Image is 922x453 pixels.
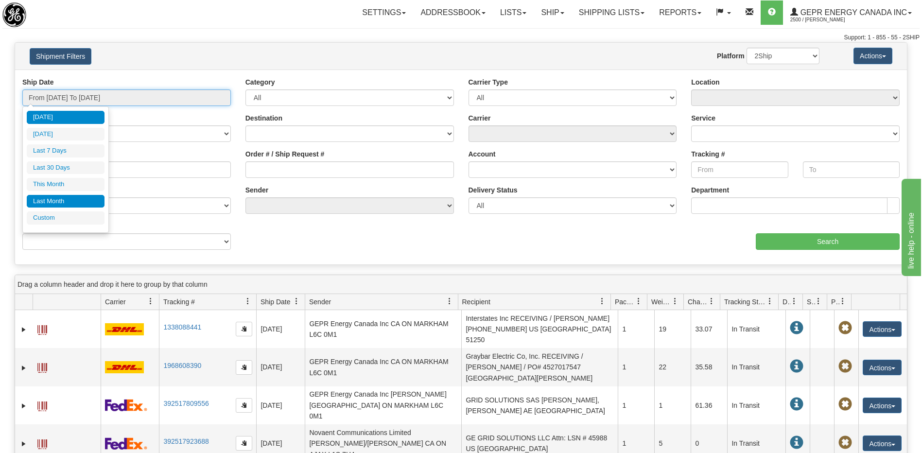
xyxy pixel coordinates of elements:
button: Copy to clipboard [236,322,252,336]
button: Actions [863,360,902,375]
td: 61.36 [691,386,727,424]
input: Search [756,233,900,250]
a: Label [37,397,47,413]
td: 1 [654,386,691,424]
td: 1 [618,386,654,424]
label: Carrier Type [469,77,508,87]
a: Expand [19,325,29,334]
span: Packages [615,297,635,307]
li: [DATE] [27,128,104,141]
button: Copy to clipboard [236,398,252,413]
span: Pickup Not Assigned [838,360,852,373]
li: Last 30 Days [27,161,104,174]
li: Custom [27,211,104,225]
label: Ship Date [22,77,54,87]
img: 2 - FedEx Express® [105,399,147,411]
button: Actions [853,48,892,64]
span: In Transit [790,360,803,373]
td: Interstates Inc RECEIVING / [PERSON_NAME] [PHONE_NUMBER] US [GEOGRAPHIC_DATA] 51250 [461,310,618,348]
button: Shipment Filters [30,48,91,65]
a: Expand [19,401,29,411]
span: 2500 / [PERSON_NAME] [790,15,863,25]
label: Location [691,77,719,87]
td: GEPR Energy Canada Inc [PERSON_NAME] [GEOGRAPHIC_DATA] ON MARKHAM L6C 0M1 [305,386,461,424]
label: Account [469,149,496,159]
td: GRID SOLUTIONS SAS [PERSON_NAME], [PERSON_NAME] AE [GEOGRAPHIC_DATA] [461,386,618,424]
span: Pickup Status [831,297,839,307]
a: Settings [355,0,413,25]
a: Shipment Issues filter column settings [810,293,827,310]
label: Platform [717,51,745,61]
td: 35.58 [691,348,727,386]
input: From [691,161,788,178]
label: Department [691,185,729,195]
img: 7 - DHL_Worldwide [105,323,144,335]
td: GEPR Energy Canada Inc CA ON MARKHAM L6C 0M1 [305,348,461,386]
span: Charge [688,297,708,307]
span: Pickup Not Assigned [838,398,852,411]
li: Last Month [27,195,104,208]
span: Ship Date [261,297,290,307]
span: Weight [651,297,672,307]
a: Ship Date filter column settings [288,293,305,310]
span: In Transit [790,436,803,450]
a: Pickup Status filter column settings [835,293,851,310]
a: Ship [534,0,571,25]
span: Delivery Status [783,297,791,307]
td: 1 [618,310,654,348]
a: Addressbook [413,0,493,25]
span: Carrier [105,297,126,307]
img: logo2500.jpg [2,2,26,27]
span: Pickup Not Assigned [838,321,852,335]
li: [DATE] [27,111,104,124]
a: 1968608390 [163,362,201,369]
td: [DATE] [256,310,305,348]
a: 392517923688 [163,437,209,445]
a: Label [37,435,47,451]
div: Support: 1 - 855 - 55 - 2SHIP [2,34,920,42]
span: Tracking # [163,297,195,307]
span: GEPR Energy Canada Inc [798,8,907,17]
a: Weight filter column settings [667,293,683,310]
div: live help - online [7,6,90,17]
td: GEPR Energy Canada Inc CA ON MARKHAM L6C 0M1 [305,310,461,348]
a: Label [37,359,47,374]
a: Lists [493,0,534,25]
a: Recipient filter column settings [594,293,610,310]
img: 7 - DHL_Worldwide [105,361,144,373]
td: [DATE] [256,386,305,424]
a: GEPR Energy Canada Inc 2500 / [PERSON_NAME] [783,0,919,25]
li: Last 7 Days [27,144,104,157]
td: 19 [654,310,691,348]
a: Tracking Status filter column settings [762,293,778,310]
label: Carrier [469,113,491,123]
button: Copy to clipboard [236,360,252,375]
td: 33.07 [691,310,727,348]
div: grid grouping header [15,275,907,294]
td: 1 [618,348,654,386]
a: Tracking # filter column settings [240,293,256,310]
span: Tracking Status [724,297,766,307]
td: In Transit [727,386,785,424]
a: Label [37,321,47,336]
li: This Month [27,178,104,191]
a: Shipping lists [572,0,652,25]
a: Carrier filter column settings [142,293,159,310]
label: Sender [245,185,268,195]
td: 22 [654,348,691,386]
a: Reports [652,0,709,25]
span: Sender [309,297,331,307]
span: In Transit [790,321,803,335]
td: In Transit [727,348,785,386]
td: Graybar Electric Co, Inc. RECEIVING / [PERSON_NAME] / PO# 4527017547 [GEOGRAPHIC_DATA][PERSON_NAME] [461,348,618,386]
label: Category [245,77,275,87]
a: Expand [19,363,29,373]
a: Delivery Status filter column settings [786,293,802,310]
td: [DATE] [256,348,305,386]
label: Service [691,113,715,123]
span: Pickup Not Assigned [838,436,852,450]
button: Actions [863,321,902,337]
span: Shipment Issues [807,297,815,307]
input: To [803,161,900,178]
a: Expand [19,439,29,449]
